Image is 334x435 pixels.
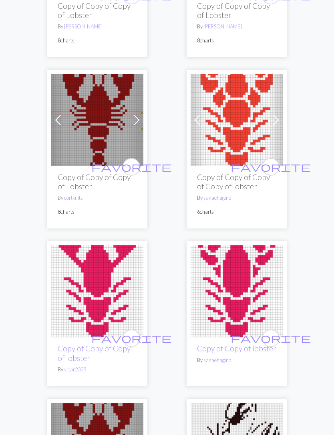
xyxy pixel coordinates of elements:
[58,344,131,363] a: Copy of Copy of Copy of lobster
[197,208,276,216] p: 6 charts
[123,158,140,176] button: favourite
[231,332,311,345] span: favorite
[123,330,140,347] button: favourite
[91,331,171,347] i: favourite
[51,74,143,166] img: Lobster
[58,23,137,31] p: By
[197,23,276,31] p: By
[51,287,143,295] a: Copy of lobster
[64,367,86,373] a: vicar2325
[231,331,311,347] i: favourite
[262,330,280,347] button: favourite
[231,159,311,175] i: favourite
[58,194,137,202] p: By
[51,246,143,338] img: Copy of lobster
[197,194,276,202] p: By
[197,357,276,365] p: By
[203,195,231,201] a: sanaehagino
[91,159,171,175] i: favourite
[58,2,137,20] h2: Copy of Copy of Copy of Lobster
[58,37,137,45] p: 8 charts
[197,173,276,191] h2: Copy of Copy of Copy of Copy of lobster
[64,195,83,201] a: cortknits
[58,366,137,374] p: By
[191,116,283,123] a: lobster
[191,287,283,295] a: Copy of lobster
[231,161,311,173] span: favorite
[203,357,231,364] a: sanaehagino
[58,208,137,216] p: 8 charts
[91,332,171,345] span: favorite
[203,24,242,30] a: [PERSON_NAME]
[64,24,103,30] a: [PERSON_NAME]
[58,173,137,191] h2: Copy of Copy of Copy of Lobster
[191,74,283,166] img: lobster
[197,37,276,45] p: 8 charts
[197,2,276,20] h2: Copy of Copy of Copy of Lobster
[197,344,276,353] a: Copy of Copy of lobster
[262,158,280,176] button: favourite
[51,116,143,123] a: Lobster
[91,161,171,173] span: favorite
[191,246,283,338] img: Copy of lobster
